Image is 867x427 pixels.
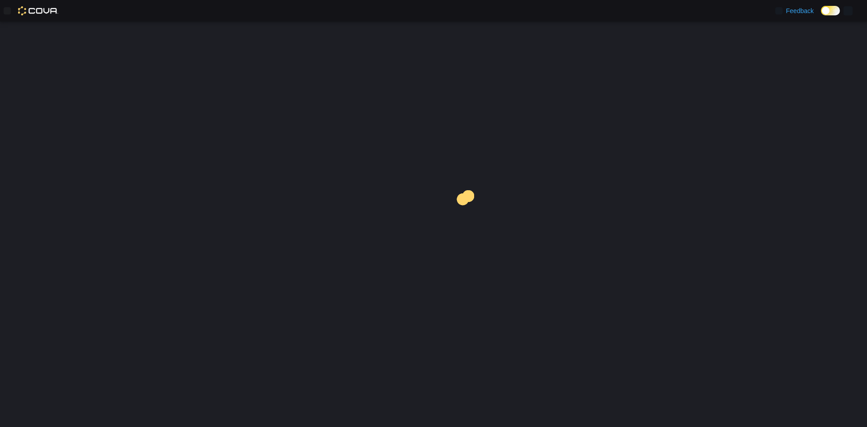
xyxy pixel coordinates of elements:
span: Feedback [786,6,814,15]
img: Cova [18,6,58,15]
a: Feedback [772,2,817,20]
img: cova-loader [433,183,501,251]
input: Dark Mode [821,6,840,15]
